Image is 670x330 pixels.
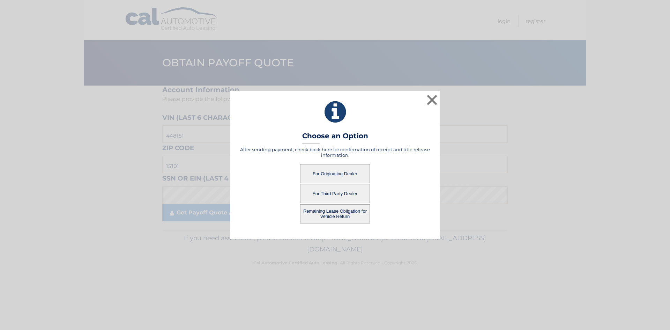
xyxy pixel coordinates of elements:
[239,147,431,158] h5: After sending payment, check back here for confirmation of receipt and title release information.
[300,204,370,223] button: Remaining Lease Obligation for Vehicle Return
[425,93,439,107] button: ×
[300,164,370,183] button: For Originating Dealer
[302,132,368,144] h3: Choose an Option
[300,184,370,203] button: For Third Party Dealer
